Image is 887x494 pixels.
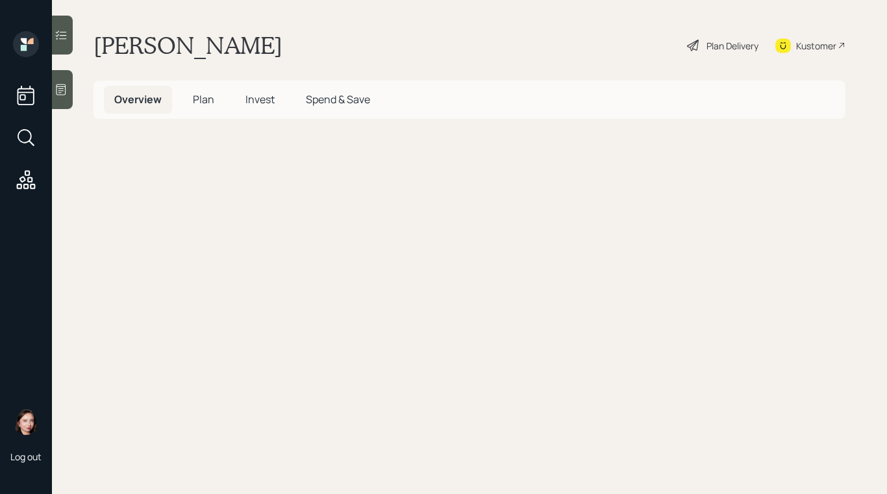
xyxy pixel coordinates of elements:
span: Spend & Save [306,92,370,106]
h1: [PERSON_NAME] [94,31,282,60]
img: aleksandra-headshot.png [13,409,39,435]
div: Kustomer [796,39,836,53]
span: Overview [114,92,162,106]
div: Plan Delivery [706,39,758,53]
div: Log out [10,451,42,463]
span: Plan [193,92,214,106]
span: Invest [245,92,275,106]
